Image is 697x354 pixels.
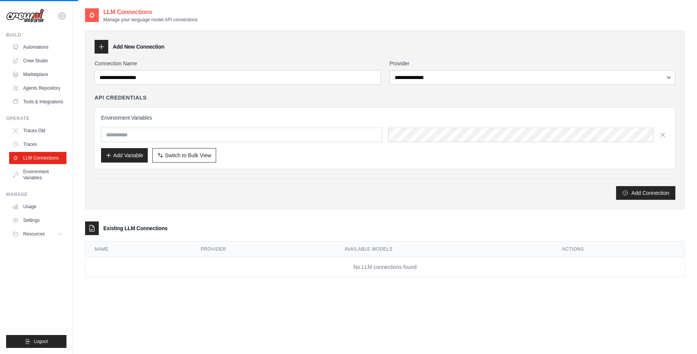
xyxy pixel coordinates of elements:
p: Manage your language model API connections [103,17,198,23]
span: Resources [23,231,45,237]
div: Manage [6,191,66,198]
label: Provider [390,60,676,67]
h2: LLM Connections [103,8,198,17]
a: Crew Studio [9,55,66,67]
a: Settings [9,214,66,226]
a: Traces [9,138,66,150]
button: Logout [6,335,66,348]
a: Automations [9,41,66,53]
span: Logout [34,338,48,345]
a: LLM Connections [9,152,66,164]
img: Logo [6,9,44,23]
a: Traces Old [9,125,66,137]
label: Connection Name [95,60,381,67]
th: Name [85,242,191,257]
a: Marketplace [9,68,66,81]
th: Actions [553,242,684,257]
div: Operate [6,115,66,122]
span: Switch to Bulk View [165,152,211,159]
div: Build [6,32,66,38]
th: Available Models [335,242,553,257]
a: Tools & Integrations [9,96,66,108]
a: Agents Repository [9,82,66,94]
h3: Environment Variables [101,114,669,122]
h3: Add New Connection [113,43,164,51]
button: Switch to Bulk View [152,148,216,163]
button: Add Variable [101,148,148,163]
a: Usage [9,201,66,213]
th: Provider [191,242,335,257]
button: Add Connection [616,186,675,200]
h4: API Credentials [95,94,147,101]
td: No LLM connections found [85,257,684,277]
button: Resources [9,228,66,240]
a: Environment Variables [9,166,66,184]
h3: Existing LLM Connections [103,224,168,232]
